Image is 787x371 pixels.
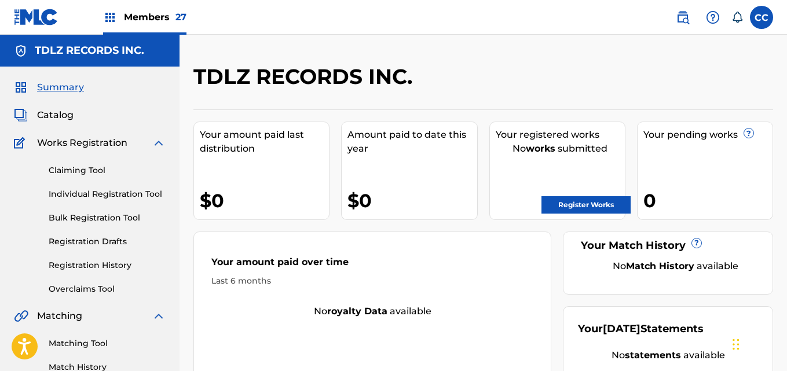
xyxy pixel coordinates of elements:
img: Top Rightsholders [103,10,117,24]
img: search [676,10,690,24]
span: Summary [37,80,84,94]
div: Widget de chat [729,315,787,371]
img: help [706,10,720,24]
div: $0 [347,188,477,214]
iframe: Chat Widget [729,315,787,371]
div: No available [592,259,758,273]
span: 27 [175,12,186,23]
a: Matching Tool [49,337,166,350]
div: Your amount paid over time [211,255,533,275]
strong: Match History [626,260,694,271]
div: No available [578,348,758,362]
div: Your registered works [496,128,625,142]
img: Matching [14,309,28,323]
div: 0 [643,188,773,214]
img: expand [152,309,166,323]
img: expand [152,136,166,150]
a: SummarySummary [14,80,84,94]
span: Members [124,10,186,24]
strong: statements [625,350,681,361]
div: No available [194,304,551,318]
a: Individual Registration Tool [49,188,166,200]
a: Registration History [49,259,166,271]
div: Your amount paid last distribution [200,128,329,156]
img: Summary [14,80,28,94]
span: Catalog [37,108,74,122]
span: Matching [37,309,82,323]
strong: royalty data [327,306,387,317]
div: Help [701,6,724,29]
img: MLC Logo [14,9,58,25]
img: Works Registration [14,136,29,150]
a: Register Works [541,196,631,214]
strong: works [526,143,555,154]
span: ? [692,238,701,248]
div: No submitted [496,142,625,156]
div: Your pending works [643,128,773,142]
span: ? [744,128,753,138]
div: Arrastrar [733,327,740,362]
a: Overclaims Tool [49,283,166,295]
span: [DATE] [603,322,640,335]
span: Works Registration [37,136,127,150]
div: User Menu [750,6,773,29]
div: Your Match History [578,238,758,254]
div: Amount paid to date this year [347,128,477,156]
a: Claiming Tool [49,164,166,177]
iframe: Resource Center [755,222,787,315]
h2: TDLZ RECORDS INC. [193,64,418,90]
a: Bulk Registration Tool [49,212,166,224]
div: Last 6 months [211,275,533,287]
img: Catalog [14,108,28,122]
div: Your Statements [578,321,704,337]
a: Public Search [671,6,694,29]
a: Registration Drafts [49,236,166,248]
div: Notifications [731,12,743,23]
div: $0 [200,188,329,214]
img: Accounts [14,44,28,58]
a: CatalogCatalog [14,108,74,122]
h5: TDLZ RECORDS INC. [35,44,144,57]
